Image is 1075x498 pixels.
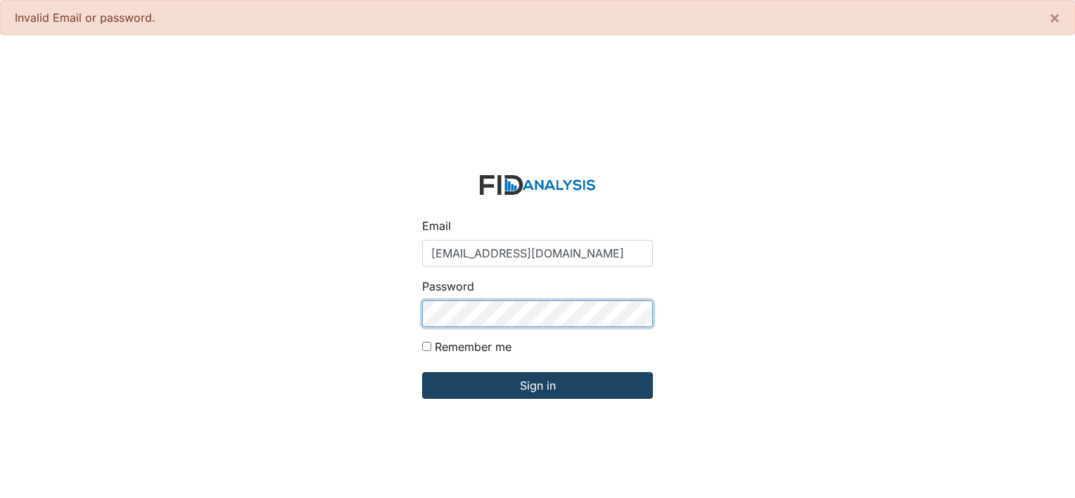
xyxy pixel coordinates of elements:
[422,217,451,234] label: Email
[1035,1,1074,34] button: ×
[435,338,511,355] label: Remember me
[480,175,595,196] img: logo-2fc8c6e3336f68795322cb6e9a2b9007179b544421de10c17bdaae8622450297.svg
[1049,7,1060,27] span: ×
[422,278,474,295] label: Password
[422,372,653,399] input: Sign in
